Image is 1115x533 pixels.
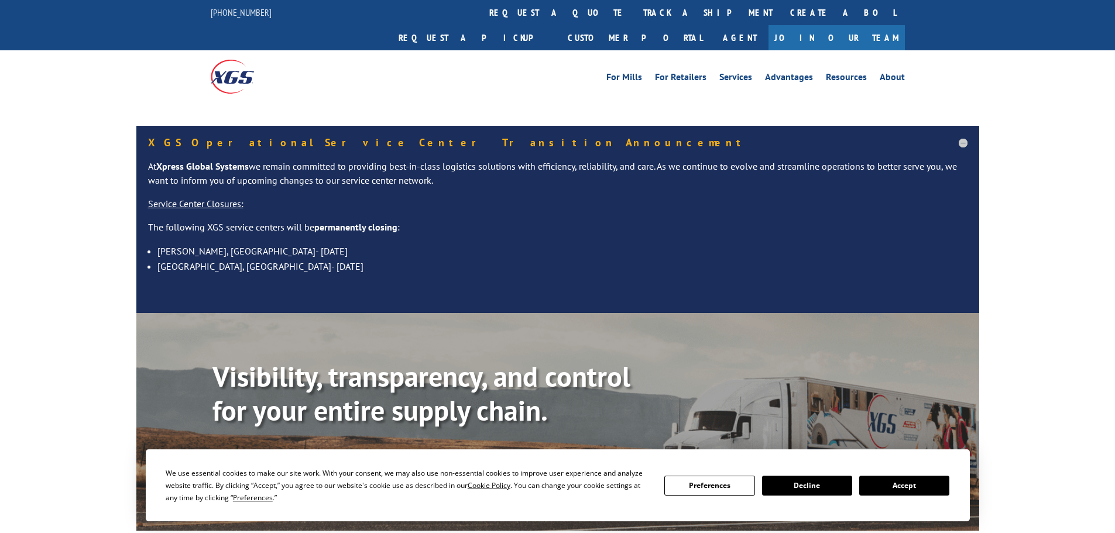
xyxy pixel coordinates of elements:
[212,358,630,428] b: Visibility, transparency, and control for your entire supply chain.
[655,73,706,85] a: For Retailers
[148,137,968,148] h5: XGS Operational Service Center Transition Announcement
[157,259,968,274] li: [GEOGRAPHIC_DATA], [GEOGRAPHIC_DATA]- [DATE]
[559,25,711,50] a: Customer Portal
[156,160,249,172] strong: Xpress Global Systems
[211,6,272,18] a: [PHONE_NUMBER]
[880,73,905,85] a: About
[166,467,650,504] div: We use essential cookies to make our site work. With your consent, we may also use non-essential ...
[769,25,905,50] a: Join Our Team
[719,73,752,85] a: Services
[468,480,510,490] span: Cookie Policy
[314,221,397,233] strong: permanently closing
[826,73,867,85] a: Resources
[606,73,642,85] a: For Mills
[233,493,273,503] span: Preferences
[148,160,968,197] p: At we remain committed to providing best-in-class logistics solutions with efficiency, reliabilit...
[157,243,968,259] li: [PERSON_NAME], [GEOGRAPHIC_DATA]- [DATE]
[711,25,769,50] a: Agent
[390,25,559,50] a: Request a pickup
[859,476,949,496] button: Accept
[146,449,970,521] div: Cookie Consent Prompt
[148,221,968,244] p: The following XGS service centers will be :
[765,73,813,85] a: Advantages
[664,476,754,496] button: Preferences
[148,198,243,209] u: Service Center Closures:
[762,476,852,496] button: Decline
